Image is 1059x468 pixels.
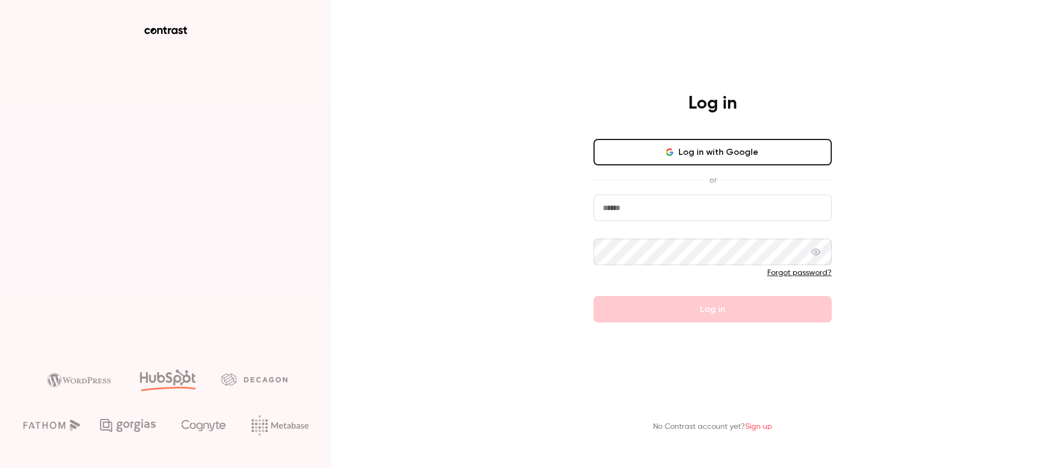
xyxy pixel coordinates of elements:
[653,421,772,433] p: No Contrast account yet?
[767,269,832,277] a: Forgot password?
[221,373,287,385] img: decagon
[593,139,832,165] button: Log in with Google
[704,174,722,186] span: or
[688,93,737,115] h4: Log in
[745,423,772,431] a: Sign up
